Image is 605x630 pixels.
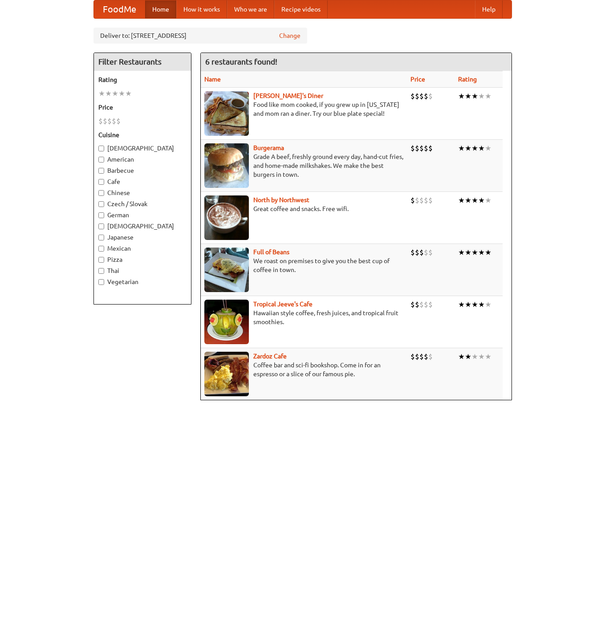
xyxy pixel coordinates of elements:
[98,177,187,186] label: Cafe
[107,116,112,126] li: $
[458,352,465,362] li: ★
[204,256,403,274] p: We roast on premises to give you the best cup of coffee in town.
[98,190,104,196] input: Chinese
[415,248,419,257] li: $
[465,352,471,362] li: ★
[471,195,478,205] li: ★
[98,233,187,242] label: Japanese
[204,152,403,179] p: Grade A beef, freshly ground every day, hand-cut fries, and home-made milkshakes. We make the bes...
[274,0,328,18] a: Recipe videos
[98,166,187,175] label: Barbecue
[424,195,428,205] li: $
[253,301,313,308] b: Tropical Jeeve's Cafe
[478,300,485,309] li: ★
[98,157,104,163] input: American
[112,89,118,98] li: ★
[105,89,112,98] li: ★
[410,76,425,83] a: Price
[419,91,424,101] li: $
[176,0,227,18] a: How it works
[424,352,428,362] li: $
[485,352,491,362] li: ★
[98,130,187,139] h5: Cuisine
[98,211,187,219] label: German
[204,361,403,378] p: Coffee bar and sci-fi bookshop. Come in for an espresso or a slice of our famous pie.
[279,31,300,40] a: Change
[98,244,187,253] label: Mexican
[465,300,471,309] li: ★
[205,57,277,66] ng-pluralize: 6 restaurants found!
[98,257,104,263] input: Pizza
[458,76,477,83] a: Rating
[485,143,491,153] li: ★
[478,352,485,362] li: ★
[253,248,289,256] a: Full of Beans
[98,155,187,164] label: American
[424,300,428,309] li: $
[478,248,485,257] li: ★
[98,201,104,207] input: Czech / Slovak
[478,195,485,205] li: ★
[471,143,478,153] li: ★
[458,300,465,309] li: ★
[458,195,465,205] li: ★
[204,309,403,326] p: Hawaiian style coffee, fresh juices, and tropical fruit smoothies.
[204,91,249,136] img: sallys.jpg
[98,116,103,126] li: $
[98,144,187,153] label: [DEMOGRAPHIC_DATA]
[98,146,104,151] input: [DEMOGRAPHIC_DATA]
[410,91,415,101] li: $
[410,248,415,257] li: $
[458,248,465,257] li: ★
[428,248,433,257] li: $
[424,143,428,153] li: $
[424,248,428,257] li: $
[204,352,249,396] img: zardoz.jpg
[485,248,491,257] li: ★
[94,53,191,71] h4: Filter Restaurants
[410,143,415,153] li: $
[471,300,478,309] li: ★
[478,91,485,101] li: ★
[112,116,116,126] li: $
[424,91,428,101] li: $
[98,75,187,84] h5: Rating
[415,300,419,309] li: $
[204,248,249,292] img: beans.jpg
[98,255,187,264] label: Pizza
[465,91,471,101] li: ★
[419,143,424,153] li: $
[465,195,471,205] li: ★
[471,352,478,362] li: ★
[93,28,307,44] div: Deliver to: [STREET_ADDRESS]
[471,91,478,101] li: ★
[98,222,187,231] label: [DEMOGRAPHIC_DATA]
[428,91,433,101] li: $
[415,352,419,362] li: $
[253,353,287,360] a: Zardoz Cafe
[410,300,415,309] li: $
[116,116,121,126] li: $
[98,235,104,240] input: Japanese
[465,248,471,257] li: ★
[253,92,323,99] a: [PERSON_NAME]'s Diner
[415,195,419,205] li: $
[98,277,187,286] label: Vegetarian
[419,195,424,205] li: $
[98,188,187,197] label: Chinese
[125,89,132,98] li: ★
[458,91,465,101] li: ★
[204,100,403,118] p: Food like mom cooked, if you grew up in [US_STATE] and mom ran a diner. Try our blue plate special!
[485,300,491,309] li: ★
[428,352,433,362] li: $
[428,143,433,153] li: $
[98,246,104,252] input: Mexican
[475,0,503,18] a: Help
[415,91,419,101] li: $
[253,144,284,151] b: Burgerama
[204,204,403,213] p: Great coffee and snacks. Free wifi.
[458,143,465,153] li: ★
